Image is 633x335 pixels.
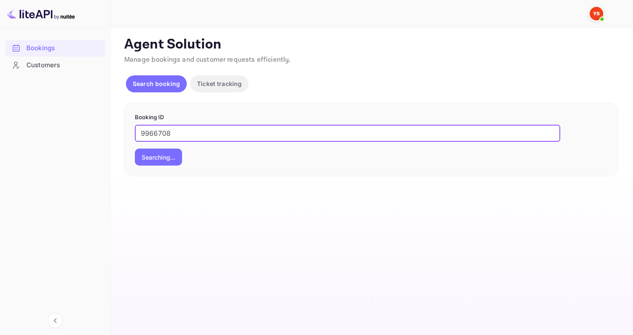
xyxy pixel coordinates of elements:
[197,79,242,88] p: Ticket tracking
[26,43,101,53] div: Bookings
[133,79,180,88] p: Search booking
[124,55,291,64] span: Manage bookings and customer requests efficiently.
[5,40,105,56] a: Bookings
[5,57,105,74] div: Customers
[135,113,607,122] p: Booking ID
[124,36,618,53] p: Agent Solution
[48,313,63,328] button: Collapse navigation
[7,7,75,20] img: LiteAPI logo
[135,125,560,142] input: Enter Booking ID (e.g., 63782194)
[26,60,101,70] div: Customers
[5,57,105,73] a: Customers
[5,40,105,57] div: Bookings
[135,149,182,166] button: Searching...
[590,7,603,20] img: Yandex Support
